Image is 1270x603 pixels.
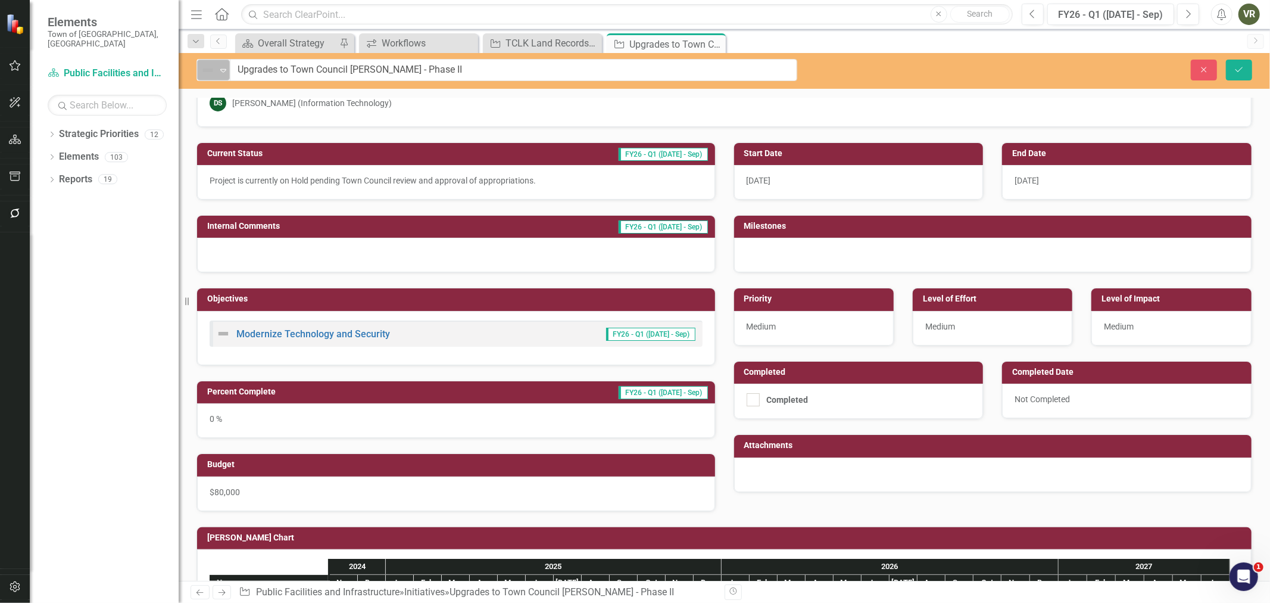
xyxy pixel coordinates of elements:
a: Strategic Priorities [59,128,139,141]
a: Public Facilities and Infrastructure [48,67,167,80]
div: Mar [778,575,806,590]
button: VR [1238,4,1260,25]
span: FY26 - Q1 ([DATE] - Sep) [606,328,695,341]
div: 103 [105,152,128,162]
div: Overall Strategy [258,36,336,51]
div: Upgrades to Town Council [PERSON_NAME] - Phase II [629,37,723,52]
span: Search [967,9,993,18]
div: Jul [890,575,918,590]
h3: Level of Effort [923,294,1066,303]
div: 2026 [722,559,1059,574]
img: Not Defined [216,327,230,341]
img: Not Defined [201,63,215,77]
p: Project is currently on Hold pending Town Council review and approval of appropriations. [210,175,703,187]
input: This field is required [230,59,797,81]
div: May [498,575,526,590]
div: May [1173,575,1202,590]
a: Overall Strategy [238,36,336,51]
div: Aug [918,575,946,590]
h3: Attachments [744,441,1246,450]
a: Initiatives [404,586,445,598]
h3: Completed Date [1012,368,1246,377]
div: Jul [554,575,582,590]
div: Nov [1001,575,1030,590]
div: Workflows [382,36,475,51]
div: Mar [442,575,470,590]
span: Medium [747,322,776,331]
div: FY26 - Q1 ([DATE] - Sep) [1051,8,1170,22]
div: » » [239,586,715,599]
div: Dec [358,575,386,590]
button: Search [950,6,1010,23]
div: Feb [414,575,442,590]
a: Workflows [362,36,475,51]
div: TCLK Land Records Scanning (50141) [505,36,599,51]
span: FY26 - Q1 ([DATE] - Sep) [619,220,708,234]
small: Town of [GEOGRAPHIC_DATA], [GEOGRAPHIC_DATA] [48,29,167,49]
a: Elements [59,150,99,164]
h3: End Date [1012,149,1246,158]
a: TCLK Land Records Scanning (50141) [486,36,599,51]
div: Apr [470,575,498,590]
div: Dec [694,575,722,590]
div: Jun [862,575,890,590]
div: Feb [750,575,778,590]
a: Public Facilities and Infrastructure [256,586,400,598]
div: Nov [330,575,358,590]
div: Jan [722,575,750,590]
h3: Objectives [207,294,709,303]
h3: Completed [744,368,978,377]
span: $80,000 [210,487,240,497]
div: Oct [638,575,666,590]
div: Dec [1030,575,1059,590]
div: Upgrades to Town Council [PERSON_NAME] - Phase II [450,586,674,598]
div: Apr [1144,575,1173,590]
div: Not Completed [1002,384,1252,418]
div: 0 % [197,403,715,438]
h3: Budget [207,460,709,469]
div: Jan [386,575,414,590]
div: [PERSON_NAME] (Information Technology) [232,97,392,109]
a: Reports [59,173,92,187]
div: Aug [582,575,610,590]
div: Sep [946,575,973,590]
div: Jun [526,575,554,590]
span: FY26 - Q1 ([DATE] - Sep) [619,148,708,161]
div: Apr [806,575,834,590]
span: Medium [1104,322,1134,331]
h3: Internal Comments [207,222,430,231]
span: Medium [925,322,955,331]
input: Search ClearPoint... [241,4,1013,25]
div: Jun [1202,575,1230,590]
h3: Level of Impact [1102,294,1245,303]
h3: Priority [744,294,888,303]
span: [DATE] [1015,176,1039,185]
h3: [PERSON_NAME] Chart [207,533,1246,542]
div: 12 [145,129,164,139]
span: 1 [1254,562,1263,572]
input: Search Below... [48,95,167,116]
h3: Current Status [207,149,398,158]
span: FY26 - Q1 ([DATE] - Sep) [619,386,708,399]
div: Name [210,575,328,590]
div: Feb [1087,575,1116,590]
div: May [834,575,862,590]
div: DS [210,95,226,111]
div: 2024 [330,559,386,574]
div: Jan [1059,575,1087,590]
div: 19 [98,175,117,185]
a: Modernize Technology and Security [236,328,390,340]
h3: Start Date [744,149,978,158]
span: Elements [48,15,167,29]
div: Nov [666,575,694,590]
h3: Milestones [744,222,1246,231]
div: Oct [973,575,1001,590]
img: ClearPoint Strategy [6,14,27,35]
button: FY26 - Q1 ([DATE] - Sep) [1047,4,1174,25]
div: Sep [610,575,638,590]
div: 2027 [1059,559,1230,574]
span: [DATE] [747,176,771,185]
iframe: Intercom live chat [1230,562,1258,591]
h3: Percent Complete [207,387,423,396]
div: Mar [1116,575,1144,590]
